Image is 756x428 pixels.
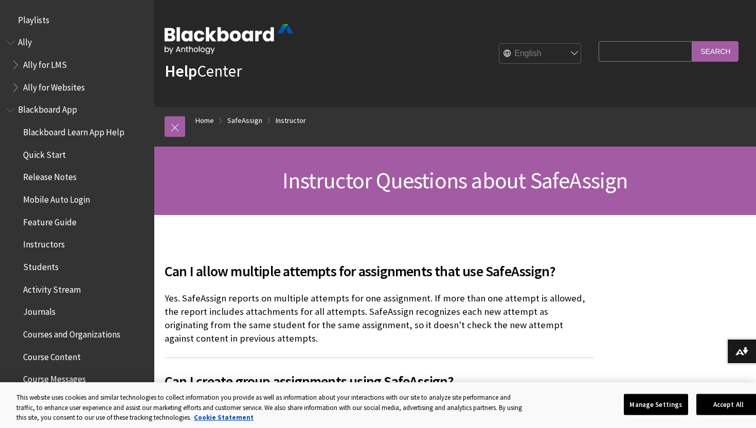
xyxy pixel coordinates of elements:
img: Blackboard by Anthology [165,24,293,54]
span: Release Notes [23,169,77,183]
a: Home [195,114,214,127]
span: Playlists [18,11,49,25]
span: Blackboard Learn App Help [23,123,124,137]
select: Site Language Selector [499,44,582,64]
a: Instructor [276,114,306,127]
span: Mobile Auto Login [23,191,90,205]
nav: Book outline for Playlists [6,11,148,29]
a: SafeAssign [227,114,262,127]
span: Instructor Questions about SafeAssign [282,166,627,194]
span: Ally for Websites [23,79,85,93]
span: Can I create group assignments using SafeAssign? [165,370,593,392]
strong: Help [165,61,197,81]
p: Yes. SafeAssign reports on multiple attempts for one assignment. If more than one attempt is allo... [165,292,593,346]
span: Students [23,258,59,272]
span: Activity Stream [23,281,81,295]
div: This website uses cookies and similar technologies to collect information you provide as well as ... [16,393,529,423]
span: Course Messages [23,371,86,385]
span: Ally [18,34,32,48]
span: Courses and Organizations [23,326,120,340]
button: Manage Settings [624,394,688,415]
a: More information about your privacy, opens in a new tab [194,413,254,422]
span: Journals [23,304,56,317]
a: HelpCenter [165,61,242,81]
span: Instructors [23,236,65,250]
span: Blackboard App [18,101,77,115]
nav: Book outline for Anthology Ally Help [6,34,148,96]
input: Search [692,41,739,61]
span: Quick Start [23,146,66,160]
span: Can I allow multiple attempts for assignments that use SafeAssign? [165,260,593,282]
span: Feature Guide [23,213,77,227]
span: Course Content [23,348,81,362]
span: Ally for LMS [23,56,67,70]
